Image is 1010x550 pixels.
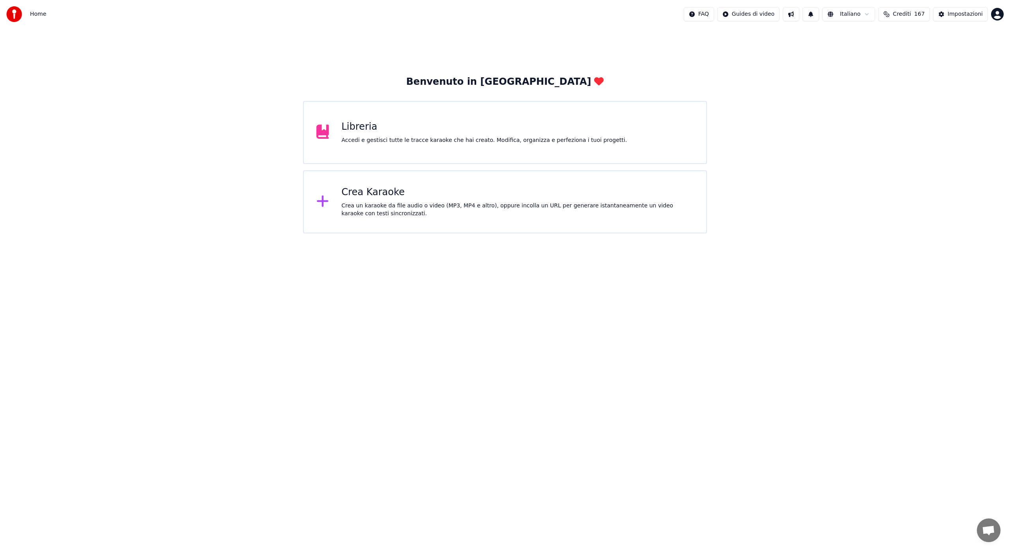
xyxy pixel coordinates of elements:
[948,10,983,18] div: Impostazioni
[342,186,694,199] div: Crea Karaoke
[406,76,604,88] div: Benvenuto in [GEOGRAPHIC_DATA]
[342,121,627,133] div: Libreria
[977,518,1001,542] div: Aprire la chat
[6,6,22,22] img: youka
[684,7,714,21] button: FAQ
[342,136,627,144] div: Accedi e gestisci tutte le tracce karaoke che hai creato. Modifica, organizza e perfeziona i tuoi...
[342,202,694,218] div: Crea un karaoke da file audio o video (MP3, MP4 e altro), oppure incolla un URL per generare ista...
[893,10,911,18] span: Crediti
[914,10,925,18] span: 167
[933,7,988,21] button: Impostazioni
[717,7,780,21] button: Guides di video
[878,7,930,21] button: Crediti167
[30,10,46,18] nav: breadcrumb
[30,10,46,18] span: Home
